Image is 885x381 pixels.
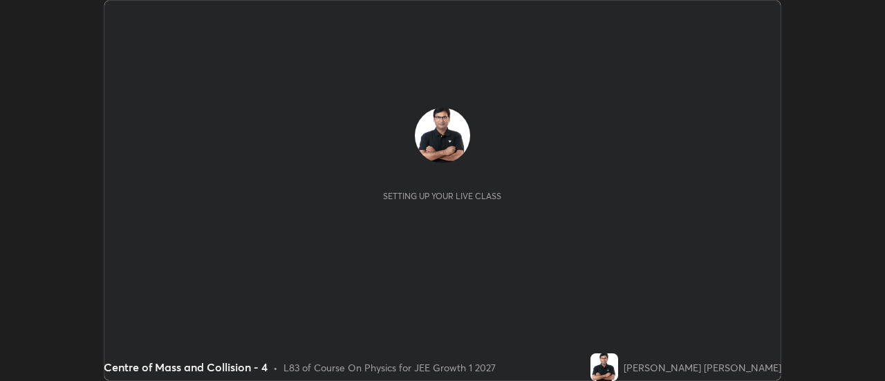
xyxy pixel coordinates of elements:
[383,191,501,201] div: Setting up your live class
[415,108,470,163] img: 69af8b3bbf82471eb9dbcfa53d5670df.jpg
[104,359,268,375] div: Centre of Mass and Collision - 4
[590,353,618,381] img: 69af8b3bbf82471eb9dbcfa53d5670df.jpg
[624,360,781,375] div: [PERSON_NAME] [PERSON_NAME]
[283,360,496,375] div: L83 of Course On Physics for JEE Growth 1 2027
[273,360,278,375] div: •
